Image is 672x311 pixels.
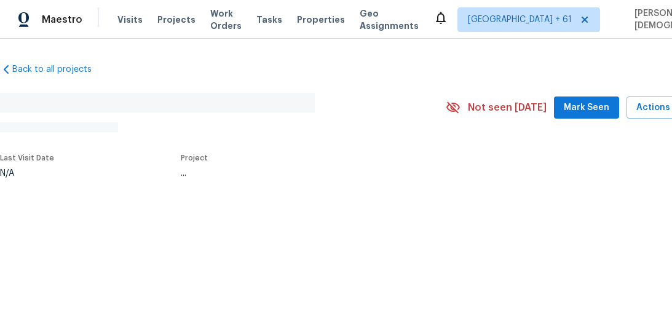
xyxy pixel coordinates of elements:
[256,15,282,24] span: Tasks
[360,7,419,32] span: Geo Assignments
[181,154,208,162] span: Project
[468,101,547,114] span: Not seen [DATE]
[468,14,572,26] span: [GEOGRAPHIC_DATA] + 61
[181,169,417,178] div: ...
[210,7,242,32] span: Work Orders
[297,14,345,26] span: Properties
[554,96,619,119] button: Mark Seen
[42,14,82,26] span: Maestro
[157,14,196,26] span: Projects
[564,100,609,116] span: Mark Seen
[117,14,143,26] span: Visits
